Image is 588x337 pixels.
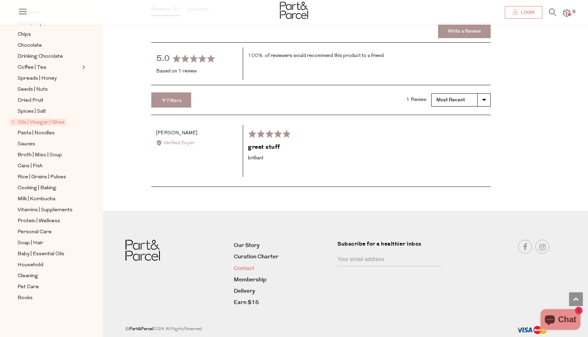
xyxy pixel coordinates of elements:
a: Coffee | Tea [18,63,80,72]
span: Milk | Kombucha [18,195,55,203]
b: Part&Parcel [129,326,153,332]
button: Expand/Collapse Coffee | Tea [80,63,85,71]
span: Cooking | Baking [18,184,56,192]
span: 100% [248,52,262,60]
a: Membership [234,275,332,284]
a: Spreads | Honey [18,74,80,83]
span: Pet Care [18,283,39,291]
h2: great stuff [248,143,486,151]
span: Baby | Essential Oils [18,250,64,258]
span: Cans | Fish [18,162,43,170]
span: Drinking Chocolate [18,53,63,61]
button: Filters [151,92,191,108]
span: of reviewers would recommend this product to a friend [265,53,384,58]
a: Pasta | Noodles [18,129,80,137]
span: Seeds | Nuts [18,86,48,94]
a: Baby | Essential Oils [18,250,80,258]
span: Chocolate [18,42,42,50]
a: Dried Fruit [18,96,80,105]
a: Cooking | Baking [18,184,80,192]
a: Contact [234,264,332,273]
span: Spices | Salt [18,108,46,116]
a: Protein | Wellness [18,217,80,225]
span: Broth | Miso | Soup [18,151,62,159]
a: Our Story [234,241,332,250]
span: Sauces [18,140,35,148]
span: Oils | Vinegar | Ghee [10,119,66,126]
p: brilliant [248,154,486,162]
img: payment-methods.png [516,326,547,335]
span: Personal Care [18,228,52,236]
span: Chips [18,31,31,39]
span: Household [18,261,43,269]
a: Soap | Hair [18,239,80,247]
a: Books [18,294,80,302]
input: Your email address [337,253,442,266]
a: Cleaning [18,272,80,280]
div: © 2024. All Rights Reserved. [126,326,455,333]
span: Rice | Grains | Pulses [18,173,66,181]
img: Part&Parcel [126,240,160,261]
a: Pet Care [18,283,80,291]
a: Broth | Miso | Soup [18,151,80,159]
span: Pasta | Noodles [18,129,55,137]
span: 0 [571,9,577,15]
a: Cans | Fish [18,162,80,170]
a: Household [18,261,80,269]
span: 5.0 [156,55,170,63]
span: Protein | Wellness [18,217,60,225]
a: Spices | Salt [18,107,80,116]
a: Chips [18,30,80,39]
img: Part&Parcel [280,2,308,19]
span: Cleaning [18,272,38,280]
div: Verified Buyer [156,139,238,147]
span: Soap | Hair [18,239,43,247]
span: Dried Fruit [18,97,44,105]
span: Coffee | Tea [18,64,46,72]
a: Rice | Grains | Pulses [18,173,80,181]
span: Spreads | Honey [18,75,57,83]
a: Personal Care [18,228,80,236]
label: Subscribe for a healthier inbox [337,240,446,253]
a: Earn $15 [234,298,332,307]
a: Write a Review [438,23,491,38]
a: Curation Charter [234,252,332,261]
a: Chocolate [18,41,80,50]
a: Login [505,6,542,19]
a: Milk | Kombucha [18,195,80,203]
div: Based on 1 review [156,68,238,75]
div: 1 Review [406,96,426,104]
a: Seeds | Nuts [18,85,80,94]
span: Books [18,294,33,302]
a: Oils | Vinegar | Ghee [11,118,80,126]
a: 0 [563,9,570,16]
inbox-online-store-chat: Shopify online store chat [538,309,582,332]
a: Sauces [18,140,80,148]
a: Delivery [234,287,332,296]
span: Vitamins | Supplements [18,206,73,214]
span: Login [519,10,534,15]
span: [PERSON_NAME] [156,131,197,136]
a: Drinking Chocolate [18,52,80,61]
a: Vitamins | Supplements [18,206,80,214]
